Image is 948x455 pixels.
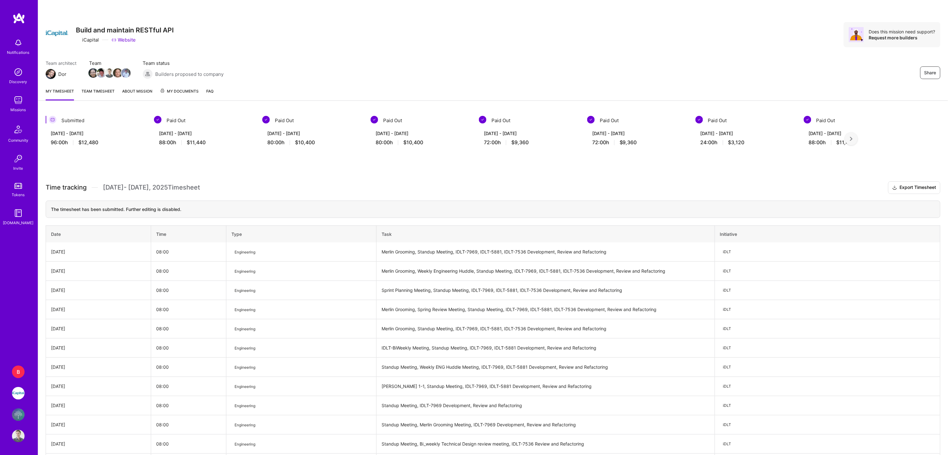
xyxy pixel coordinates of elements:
[46,60,77,66] span: Team architect
[151,281,226,300] td: 08:00
[46,184,87,191] span: Time tracking
[154,116,162,123] img: Paid Out
[51,383,146,390] div: [DATE]
[46,116,146,125] div: Submitted
[122,68,130,78] a: Team Member Avatar
[377,225,715,242] th: Task
[89,68,97,78] a: Team Member Avatar
[695,116,796,125] div: Paid Out
[51,248,146,255] div: [DATE]
[160,88,199,100] a: My Documents
[262,116,363,125] div: Paid Out
[231,325,258,333] span: Engineering
[88,68,98,78] img: Team Member Avatar
[484,139,575,146] div: 72:00 h
[231,363,258,372] span: Engineering
[377,377,715,396] td: [PERSON_NAME] 1-1, Standup Meeting, IDLT-7969, IDLT-5881 Development, Review and Refactoring
[151,225,226,242] th: Time
[103,184,200,191] span: [DATE] - [DATE] , 2025 Timesheet
[14,165,23,172] div: Invite
[809,130,900,137] div: [DATE] - [DATE]
[12,152,25,165] img: Invite
[46,88,74,100] a: My timesheet
[46,225,151,242] th: Date
[231,305,258,314] span: Engineering
[377,319,715,338] td: Merlin Grooming, Standup Meeting, IDLT-7969, IDLT-5881, IDLT-7536 Development, Review and Refacto...
[12,207,25,219] img: guide book
[720,324,735,333] span: iDLT
[69,71,74,77] i: icon Mail
[51,268,146,274] div: [DATE]
[231,440,258,448] span: Engineering
[701,139,791,146] div: 24:00 h
[76,37,99,43] div: iCapital
[113,68,122,78] img: Team Member Avatar
[377,261,715,281] td: Merlin Grooming, Weekly Engineering Huddle, Standup Meeting, IDLT-7969, IDLT-5881, IDLT-7536 Deve...
[46,22,68,45] img: Company Logo
[850,137,853,141] img: right
[837,139,855,146] span: $11,440
[377,242,715,262] td: Merlin Grooming, Standup Meeting, IDLT-7969, IDLT-5881, IDLT-7536 Development, Review and Refacto...
[51,421,146,428] div: [DATE]
[371,116,378,123] img: Paid Out
[720,401,735,410] span: iDLT
[51,402,146,409] div: [DATE]
[226,225,376,242] th: Type
[151,338,226,357] td: 08:00
[267,139,358,146] div: 80:00 h
[10,408,26,421] a: Flowcarbon: AI Memory Company
[14,183,22,189] img: tokens
[151,357,226,377] td: 08:00
[121,68,131,78] img: Team Member Avatar
[720,382,735,391] span: iDLT
[231,344,258,352] span: Engineering
[231,401,258,410] span: Engineering
[715,225,940,242] th: Initiative
[143,60,224,66] span: Team status
[105,68,114,78] img: Team Member Avatar
[159,130,250,137] div: [DATE] - [DATE]
[9,78,27,85] div: Discovery
[231,382,258,391] span: Engineering
[111,37,136,43] a: Website
[892,185,897,191] i: icon Download
[97,68,106,78] img: Team Member Avatar
[376,130,466,137] div: [DATE] - [DATE]
[377,396,715,415] td: Standup Meeting, IDLT-7969 Development, Review and Refactoring
[10,387,26,400] a: iCapital: Build and maintain RESTful API
[720,305,735,314] span: iDLT
[728,139,745,146] span: $3,120
[592,130,683,137] div: [DATE] - [DATE]
[151,377,226,396] td: 08:00
[12,408,25,421] img: Flowcarbon: AI Memory Company
[869,35,935,41] div: Request more builders
[720,247,735,256] span: iDLT
[869,29,935,35] div: Does this mission need support?
[12,430,25,442] img: User Avatar
[12,191,25,198] div: Tokens
[11,122,26,137] img: Community
[51,139,141,146] div: 96:00 h
[155,71,224,77] span: Builders proposed to company
[479,116,486,123] img: Paid Out
[720,440,735,448] span: iDLT
[11,106,26,113] div: Missions
[154,116,255,125] div: Paid Out
[377,281,715,300] td: Sprint Planning Meeting, Standup Meeting, IDLT-7969, IDLT-5881, IDLT-7536 Development, Review and...
[51,287,146,293] div: [DATE]
[151,300,226,319] td: 08:00
[720,267,735,276] span: iDLT
[12,366,25,378] div: B
[7,49,30,56] div: Notifications
[720,420,735,429] span: iDLT
[159,139,250,146] div: 88:00 h
[13,13,25,24] img: logo
[12,387,25,400] img: iCapital: Build and maintain RESTful API
[187,139,206,146] span: $11,440
[151,319,226,338] td: 08:00
[587,116,595,123] img: Paid Out
[403,139,423,146] span: $10,400
[58,71,66,77] div: Dor
[12,66,25,78] img: discovery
